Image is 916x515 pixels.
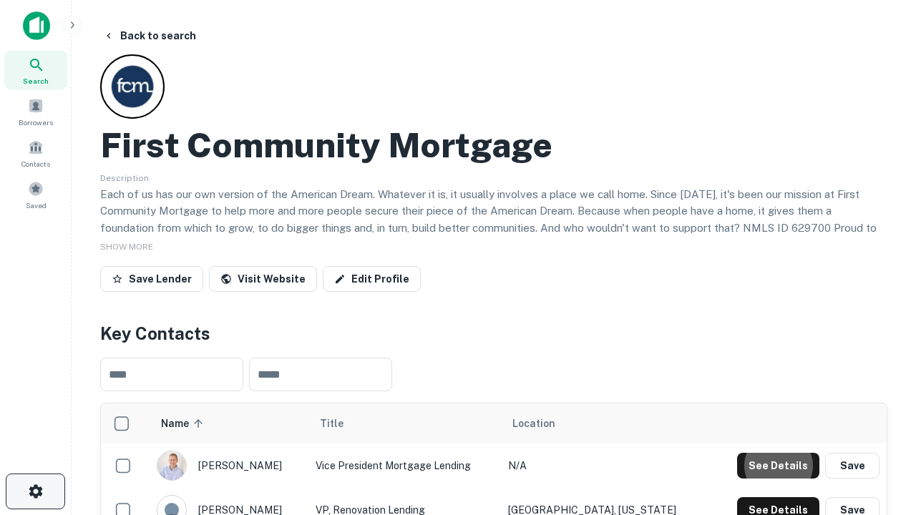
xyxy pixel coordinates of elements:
[97,23,202,49] button: Back to search
[512,415,555,432] span: Location
[4,134,67,172] a: Contacts
[323,266,421,292] a: Edit Profile
[308,443,501,488] td: Vice President Mortgage Lending
[4,51,67,89] a: Search
[4,175,67,214] a: Saved
[23,11,50,40] img: capitalize-icon.png
[100,173,149,183] span: Description
[737,453,819,479] button: See Details
[100,124,552,166] h2: First Community Mortgage
[157,451,186,480] img: 1520878720083
[23,75,49,87] span: Search
[26,200,47,211] span: Saved
[157,451,301,481] div: [PERSON_NAME]
[19,117,53,128] span: Borrowers
[161,415,208,432] span: Name
[501,403,708,443] th: Location
[844,355,916,423] iframe: Chat Widget
[21,158,50,170] span: Contacts
[308,403,501,443] th: Title
[320,415,362,432] span: Title
[100,242,153,252] span: SHOW MORE
[825,453,880,479] button: Save
[209,266,317,292] a: Visit Website
[100,186,887,253] p: Each of us has our own version of the American Dream. Whatever it is, it usually involves a place...
[100,320,887,346] h4: Key Contacts
[4,92,67,131] a: Borrowers
[100,266,203,292] button: Save Lender
[150,403,308,443] th: Name
[501,443,708,488] td: N/A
